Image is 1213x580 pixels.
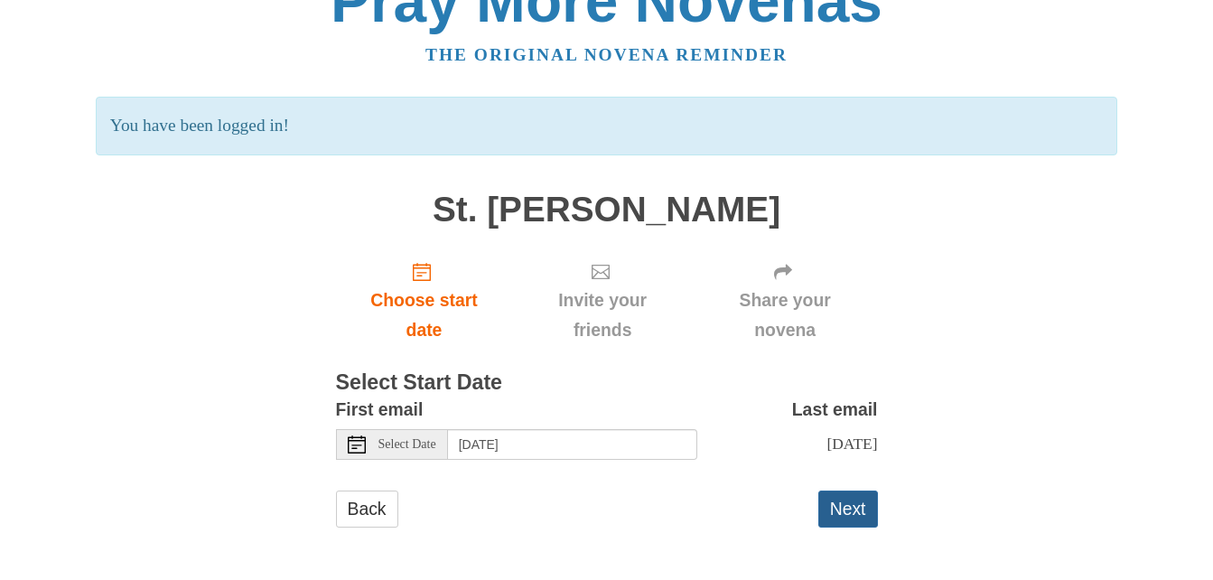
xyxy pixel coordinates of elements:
[336,395,424,425] label: First email
[693,247,878,354] div: Click "Next" to confirm your start date first.
[96,97,1117,155] p: You have been logged in!
[336,371,878,395] h3: Select Start Date
[378,438,436,451] span: Select Date
[336,491,398,528] a: Back
[530,285,674,345] span: Invite your friends
[792,395,878,425] label: Last email
[425,45,788,64] a: The original novena reminder
[826,435,877,453] span: [DATE]
[354,285,495,345] span: Choose start date
[336,247,513,354] a: Choose start date
[818,491,878,528] button: Next
[711,285,860,345] span: Share your novena
[512,247,692,354] div: Click "Next" to confirm your start date first.
[336,191,878,229] h1: St. [PERSON_NAME]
